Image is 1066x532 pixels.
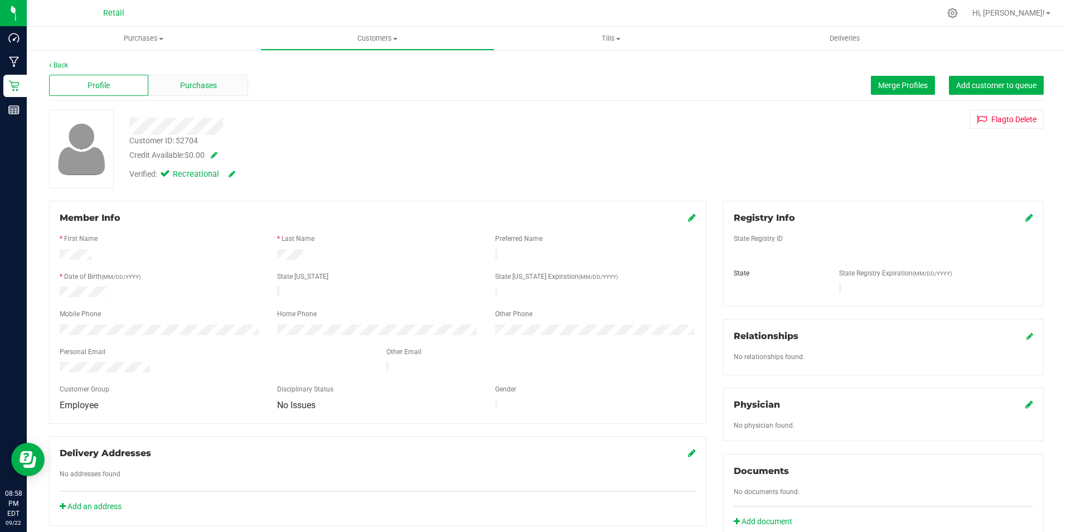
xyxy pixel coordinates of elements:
label: State Registry Expiration [839,268,952,278]
span: Registry Info [734,212,795,223]
label: Mobile Phone [60,309,101,319]
span: Relationships [734,331,798,341]
div: Manage settings [946,8,960,18]
div: Customer ID: 52704 [129,135,198,147]
span: Employee [60,400,98,410]
span: Merge Profiles [878,81,928,90]
span: Physician [734,399,780,410]
p: 09/22 [5,519,22,527]
label: Personal Email [60,347,105,357]
label: First Name [64,234,98,244]
span: Hi, [PERSON_NAME]! [972,8,1045,17]
span: No documents found. [734,488,800,496]
span: Tills [495,33,728,43]
iframe: Resource center [11,443,45,476]
span: Profile [88,80,110,91]
label: State [US_STATE] [277,272,328,282]
label: Last Name [282,234,314,244]
span: Add customer to queue [956,81,1036,90]
label: Preferred Name [495,234,542,244]
label: No relationships found. [734,352,805,362]
span: Retail [103,8,124,18]
a: Purchases [27,27,260,50]
span: (MM/DD/YYYY) [913,270,952,277]
button: Merge Profiles [871,76,935,95]
a: Add an address [60,502,122,511]
span: Purchases [27,33,260,43]
span: No physician found. [734,422,794,429]
inline-svg: Dashboard [8,32,20,43]
span: Customers [261,33,493,43]
inline-svg: Reports [8,104,20,115]
a: Back [49,61,68,69]
label: State Registry ID [734,234,783,244]
label: No addresses found [60,469,120,479]
inline-svg: Manufacturing [8,56,20,67]
span: Deliveries [815,33,875,43]
div: Credit Available: [129,149,618,161]
span: (MM/DD/YYYY) [579,274,618,280]
label: Other Phone [495,309,532,319]
p: 08:58 PM EDT [5,489,22,519]
div: State [725,268,831,278]
label: Other Email [386,347,421,357]
img: user-icon.png [52,120,111,178]
button: Add customer to queue [949,76,1044,95]
span: Documents [734,466,789,476]
span: Purchases [180,80,217,91]
span: (MM/DD/YYYY) [101,274,140,280]
a: Tills [495,27,728,50]
a: Deliveries [728,27,962,50]
label: Disciplinary Status [277,384,333,394]
label: Home Phone [277,309,317,319]
div: Verified: [129,168,235,181]
span: Delivery Addresses [60,448,151,458]
label: Date of Birth [64,272,140,282]
a: Customers [260,27,494,50]
label: Customer Group [60,384,109,394]
span: Recreational [173,168,217,181]
label: State [US_STATE] Expiration [495,272,618,282]
span: No Issues [277,400,316,410]
button: Flagto Delete [970,110,1044,129]
span: Member Info [60,212,120,223]
span: $0.00 [185,151,205,159]
inline-svg: Retail [8,80,20,91]
a: Add document [734,516,798,528]
label: Gender [495,384,516,394]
